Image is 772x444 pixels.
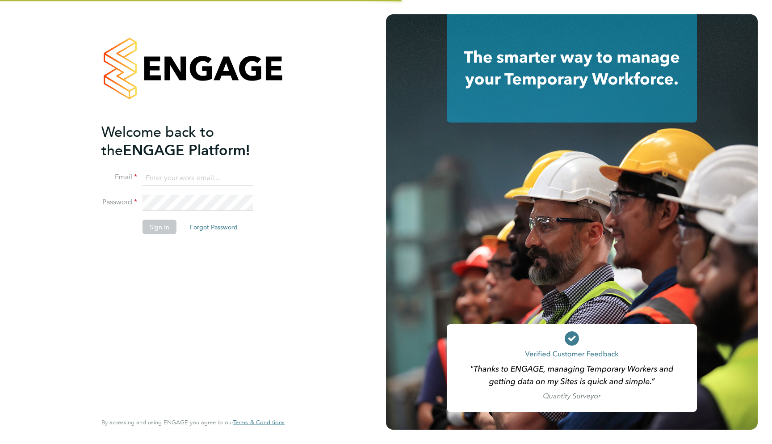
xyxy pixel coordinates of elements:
label: Password [101,198,137,207]
input: Enter your work email... [143,170,253,186]
span: Welcome back to the [101,123,214,159]
button: Sign In [143,220,176,234]
h2: ENGAGE Platform! [101,123,276,159]
a: Terms & Conditions [233,419,285,426]
label: Email [101,173,137,182]
span: By accessing and using ENGAGE you agree to our [101,419,285,426]
span: Terms & Conditions [233,419,285,426]
button: Forgot Password [183,220,245,234]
